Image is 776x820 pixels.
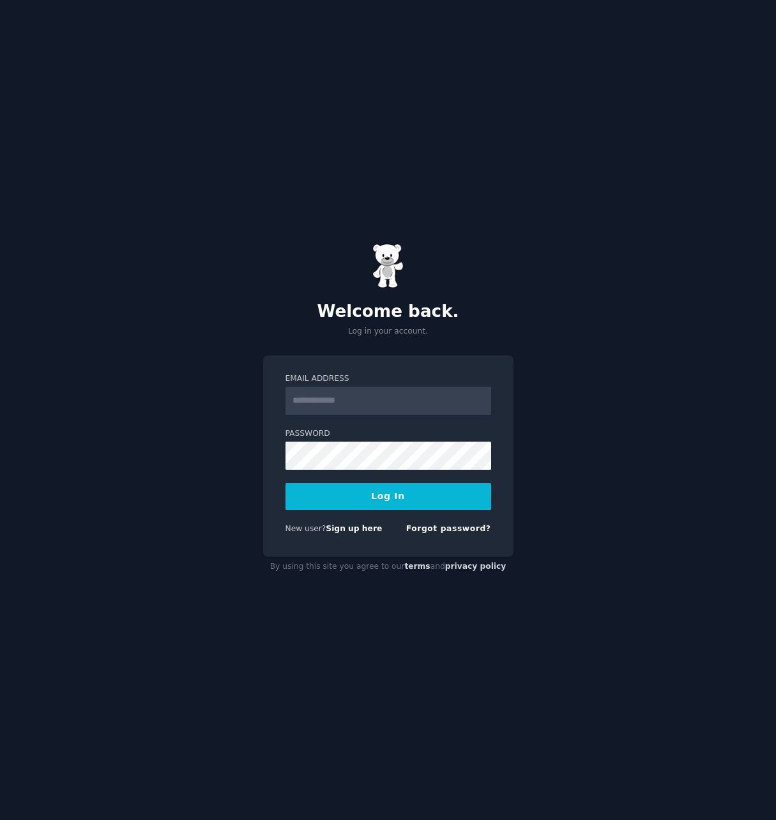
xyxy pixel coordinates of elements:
a: privacy policy [445,562,506,571]
a: terms [404,562,430,571]
h2: Welcome back. [263,302,514,322]
div: By using this site you agree to our and [263,557,514,577]
label: Password [285,428,491,440]
a: Sign up here [326,524,382,533]
a: Forgot password? [406,524,491,533]
button: Log In [285,483,491,510]
p: Log in your account. [263,326,514,337]
span: New user? [285,524,326,533]
label: Email Address [285,373,491,385]
img: Gummy Bear [372,244,404,288]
